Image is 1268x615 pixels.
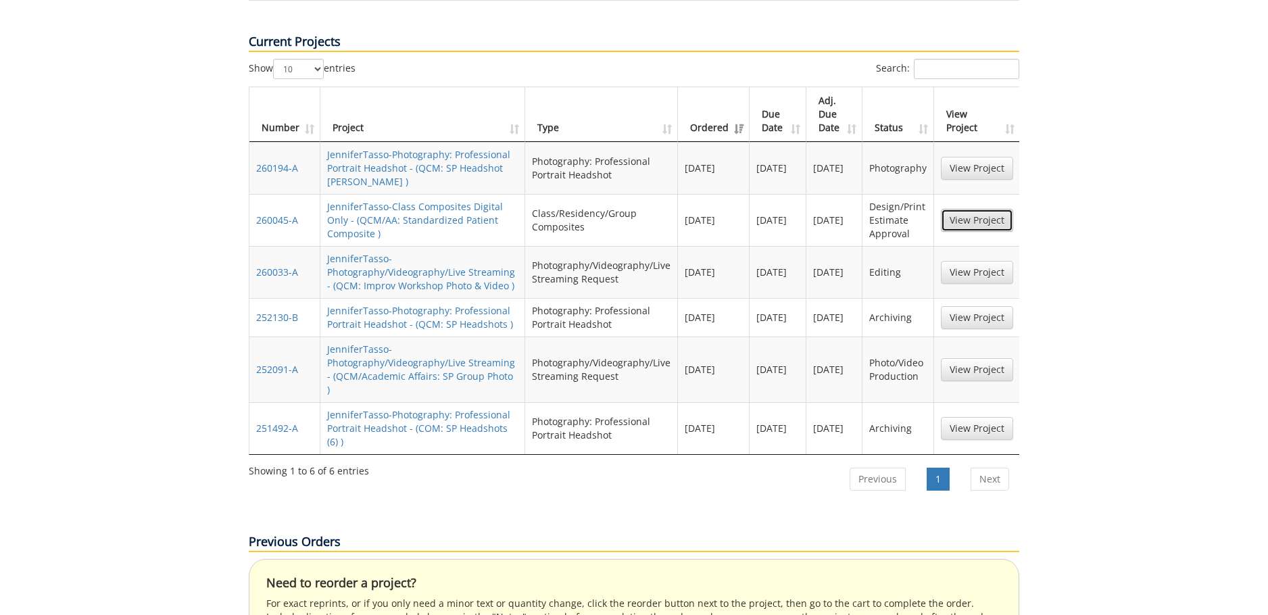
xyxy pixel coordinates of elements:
[862,298,934,337] td: Archiving
[750,87,806,142] th: Due Date: activate to sort column ascending
[862,194,934,246] td: Design/Print Estimate Approval
[525,87,678,142] th: Type: activate to sort column ascending
[678,87,750,142] th: Ordered: activate to sort column ascending
[806,194,862,246] td: [DATE]
[678,402,750,454] td: [DATE]
[327,148,510,188] a: JenniferTasso-Photography: Professional Portrait Headshot - (QCM: SP Headshot [PERSON_NAME] )
[941,157,1013,180] a: View Project
[941,417,1013,440] a: View Project
[327,304,513,330] a: JenniferTasso-Photography: Professional Portrait Headshot - (QCM: SP Headshots )
[914,59,1019,79] input: Search:
[806,142,862,194] td: [DATE]
[750,194,806,246] td: [DATE]
[750,142,806,194] td: [DATE]
[862,87,934,142] th: Status: activate to sort column ascending
[971,468,1009,491] a: Next
[678,337,750,402] td: [DATE]
[941,306,1013,329] a: View Project
[327,343,515,396] a: JenniferTasso-Photography/Videography/Live Streaming - (QCM/Academic Affairs: SP Group Photo )
[525,194,678,246] td: Class/Residency/Group Composites
[256,311,298,324] a: 252130-B
[678,246,750,298] td: [DATE]
[850,468,906,491] a: Previous
[678,194,750,246] td: [DATE]
[249,87,320,142] th: Number: activate to sort column ascending
[806,337,862,402] td: [DATE]
[525,337,678,402] td: Photography/Videography/Live Streaming Request
[750,402,806,454] td: [DATE]
[806,87,862,142] th: Adj. Due Date: activate to sort column ascending
[256,422,298,435] a: 251492-A
[941,261,1013,284] a: View Project
[266,576,1002,590] h4: Need to reorder a project?
[525,298,678,337] td: Photography: Professional Portrait Headshot
[862,142,934,194] td: Photography
[327,200,503,240] a: JenniferTasso-Class Composites Digital Only - (QCM/AA: Standardized Patient Composite )
[320,87,525,142] th: Project: activate to sort column ascending
[273,59,324,79] select: Showentries
[256,266,298,278] a: 260033-A
[750,246,806,298] td: [DATE]
[256,162,298,174] a: 260194-A
[806,298,862,337] td: [DATE]
[862,402,934,454] td: Archiving
[750,337,806,402] td: [DATE]
[327,252,515,292] a: JenniferTasso-Photography/Videography/Live Streaming - (QCM: Improv Workshop Photo & Video )
[678,298,750,337] td: [DATE]
[941,358,1013,381] a: View Project
[249,459,369,478] div: Showing 1 to 6 of 6 entries
[934,87,1020,142] th: View Project: activate to sort column ascending
[525,402,678,454] td: Photography: Professional Portrait Headshot
[525,246,678,298] td: Photography/Videography/Live Streaming Request
[249,533,1019,552] p: Previous Orders
[327,408,510,448] a: JenniferTasso-Photography: Professional Portrait Headshot - (COM: SP Headshots (6) )
[525,142,678,194] td: Photography: Professional Portrait Headshot
[806,402,862,454] td: [DATE]
[249,59,356,79] label: Show entries
[862,337,934,402] td: Photo/Video Production
[941,209,1013,232] a: View Project
[927,468,950,491] a: 1
[750,298,806,337] td: [DATE]
[806,246,862,298] td: [DATE]
[256,214,298,226] a: 260045-A
[249,33,1019,52] p: Current Projects
[678,142,750,194] td: [DATE]
[876,59,1019,79] label: Search:
[862,246,934,298] td: Editing
[256,363,298,376] a: 252091-A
